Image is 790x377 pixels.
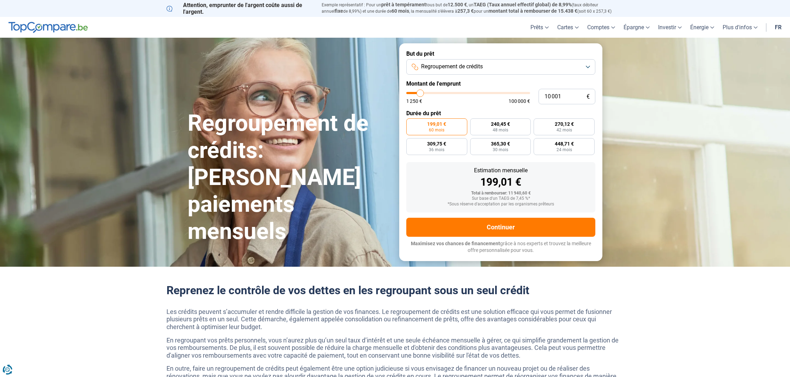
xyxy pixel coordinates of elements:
[406,59,595,75] button: Regroupement de crédits
[188,110,391,245] h1: Regroupement de crédits: [PERSON_NAME] paiements mensuels
[493,148,508,152] span: 30 mois
[406,99,422,104] span: 1 250 €
[448,2,467,7] span: 12.500 €
[406,240,595,254] p: grâce à nos experts et trouvez la meilleure offre personnalisée pour vous.
[654,17,686,38] a: Investir
[166,308,624,331] p: Les crédits peuvent s’accumuler et rendre difficile la gestion de vos finances. Le regroupement d...
[406,80,595,87] label: Montant de l'emprunt
[509,99,530,104] span: 100 000 €
[335,8,343,14] span: fixe
[587,94,590,100] span: €
[555,122,574,126] span: 270,12 €
[526,17,553,38] a: Prêts
[427,141,446,146] span: 309,75 €
[491,141,510,146] span: 365,30 €
[166,336,624,359] p: En regroupant vos prêts personnels, vous n’aurez plus qu’un seul taux d’intérêt et une seule éché...
[429,128,444,132] span: 60 mois
[427,122,446,126] span: 199,01 €
[391,8,409,14] span: 60 mois
[557,148,572,152] span: 24 mois
[322,2,624,14] p: Exemple représentatif : Pour un tous but de , un (taux débiteur annuel de 8,99%) et une durée de ...
[381,2,426,7] span: prêt à tempérament
[412,202,590,207] div: *Sous réserve d'acceptation par les organismes prêteurs
[619,17,654,38] a: Épargne
[412,168,590,173] div: Estimation mensuelle
[457,8,474,14] span: 257,3 €
[686,17,718,38] a: Énergie
[583,17,619,38] a: Comptes
[718,17,762,38] a: Plus d'infos
[412,196,590,201] div: Sur base d'un TAEG de 7,45 %*
[406,110,595,117] label: Durée du prêt
[412,177,590,187] div: 199,01 €
[493,128,508,132] span: 48 mois
[406,218,595,237] button: Continuer
[771,17,786,38] a: fr
[411,241,500,246] span: Maximisez vos chances de financement
[474,2,572,7] span: TAEG (Taux annuel effectif global) de 8,99%
[488,8,577,14] span: montant total à rembourser de 15.438 €
[412,191,590,196] div: Total à rembourser: 11 940,60 €
[553,17,583,38] a: Cartes
[557,128,572,132] span: 42 mois
[421,63,483,70] span: Regroupement de crédits
[166,284,624,297] h2: Reprenez le contrôle de vos dettes en les regroupant sous un seul crédit
[8,22,88,33] img: TopCompare
[555,141,574,146] span: 448,71 €
[429,148,444,152] span: 36 mois
[491,122,510,126] span: 240,45 €
[166,2,313,15] p: Attention, emprunter de l'argent coûte aussi de l'argent.
[406,50,595,57] label: But du prêt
